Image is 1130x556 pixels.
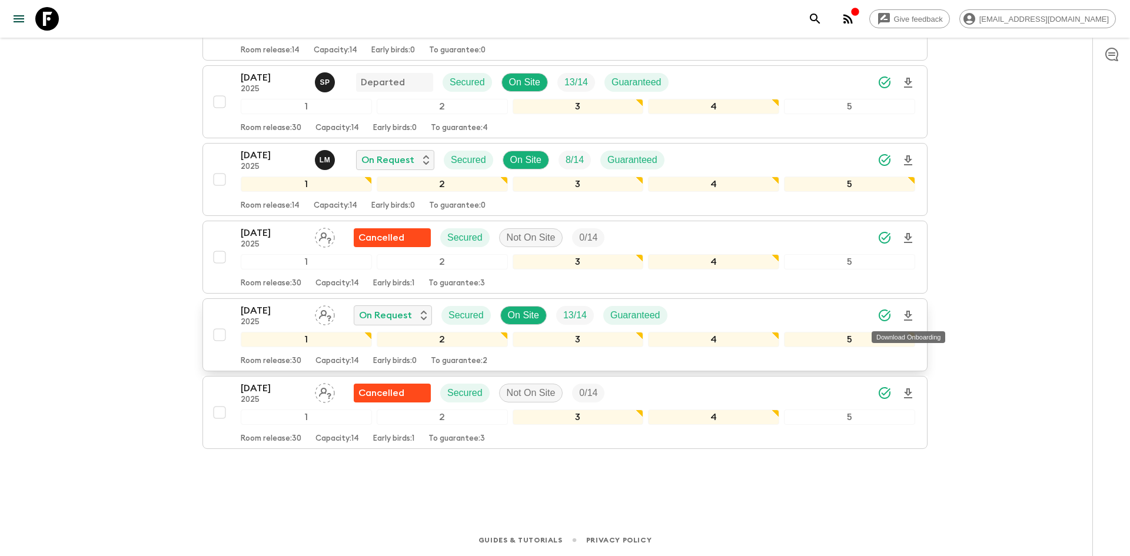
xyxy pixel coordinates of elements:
[354,384,431,402] div: Flash Pack cancellation
[315,76,337,85] span: Sophie Pruidze
[586,534,652,547] a: Privacy Policy
[959,9,1116,28] div: [EMAIL_ADDRESS][DOMAIN_NAME]
[447,231,483,245] p: Secured
[315,279,359,288] p: Capacity: 14
[500,306,547,325] div: On Site
[878,231,892,245] svg: Synced Successfully
[440,384,490,402] div: Secured
[241,279,301,288] p: Room release: 30
[361,75,405,89] p: Departed
[377,99,508,114] div: 2
[509,75,540,89] p: On Site
[377,409,508,425] div: 2
[878,153,892,167] svg: Synced Successfully
[241,434,301,444] p: Room release: 30
[371,201,415,211] p: Early birds: 0
[513,332,644,347] div: 3
[354,228,431,247] div: Flash Pack cancellation
[507,386,556,400] p: Not On Site
[202,298,928,371] button: [DATE]2025Assign pack leaderOn RequestSecuredOn SiteTrip FillGuaranteed12345Room release:30Capaci...
[315,150,337,170] button: LM
[513,254,644,269] div: 3
[784,254,915,269] div: 5
[314,46,357,55] p: Capacity: 14
[241,124,301,133] p: Room release: 30
[241,46,300,55] p: Room release: 14
[315,231,335,241] span: Assign pack leader
[901,387,915,401] svg: Download Onboarding
[241,226,305,240] p: [DATE]
[784,332,915,347] div: 5
[579,386,597,400] p: 0 / 14
[315,434,359,444] p: Capacity: 14
[878,386,892,400] svg: Synced Successfully
[377,332,508,347] div: 2
[557,73,595,92] div: Trip Fill
[361,153,414,167] p: On Request
[888,15,949,24] span: Give feedback
[373,434,414,444] p: Early birds: 1
[315,154,337,163] span: Luka Mamniashvili
[499,228,563,247] div: Not On Site
[450,75,485,89] p: Secured
[241,71,305,85] p: [DATE]
[241,332,372,347] div: 1
[510,153,541,167] p: On Site
[315,387,335,396] span: Assign pack leader
[607,153,657,167] p: Guaranteed
[314,201,357,211] p: Capacity: 14
[241,254,372,269] div: 1
[648,99,779,114] div: 4
[241,318,305,327] p: 2025
[507,231,556,245] p: Not On Site
[358,231,404,245] p: Cancelled
[973,15,1115,24] span: [EMAIL_ADDRESS][DOMAIN_NAME]
[241,357,301,366] p: Room release: 30
[241,85,305,94] p: 2025
[202,65,928,138] button: [DATE]2025Sophie PruidzeDepartedSecuredOn SiteTrip FillGuaranteed12345Room release:30Capacity:14E...
[572,228,604,247] div: Trip Fill
[869,9,950,28] a: Give feedback
[443,73,492,92] div: Secured
[377,254,508,269] div: 2
[431,357,487,366] p: To guarantee: 2
[901,76,915,90] svg: Download Onboarding
[429,46,486,55] p: To guarantee: 0
[320,155,331,165] p: L M
[444,151,493,169] div: Secured
[648,409,779,425] div: 4
[241,240,305,249] p: 2025
[784,177,915,192] div: 5
[429,201,486,211] p: To guarantee: 0
[572,384,604,402] div: Trip Fill
[315,124,359,133] p: Capacity: 14
[441,306,491,325] div: Secured
[784,99,915,114] div: 5
[202,376,928,449] button: [DATE]2025Assign pack leaderFlash Pack cancellationSecuredNot On SiteTrip Fill12345Room release:3...
[241,395,305,405] p: 2025
[556,306,594,325] div: Trip Fill
[610,308,660,322] p: Guaranteed
[371,46,415,55] p: Early birds: 0
[803,7,827,31] button: search adventures
[501,73,548,92] div: On Site
[241,99,372,114] div: 1
[901,154,915,168] svg: Download Onboarding
[901,309,915,323] svg: Download Onboarding
[431,124,488,133] p: To guarantee: 4
[373,124,417,133] p: Early birds: 0
[566,153,584,167] p: 8 / 14
[359,308,412,322] p: On Request
[448,308,484,322] p: Secured
[447,386,483,400] p: Secured
[373,357,417,366] p: Early birds: 0
[241,148,305,162] p: [DATE]
[559,151,591,169] div: Trip Fill
[513,99,644,114] div: 3
[202,221,928,294] button: [DATE]2025Assign pack leaderFlash Pack cancellationSecuredNot On SiteTrip Fill12345Room release:3...
[878,308,892,322] svg: Synced Successfully
[878,75,892,89] svg: Synced Successfully
[241,201,300,211] p: Room release: 14
[499,384,563,402] div: Not On Site
[648,332,779,347] div: 4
